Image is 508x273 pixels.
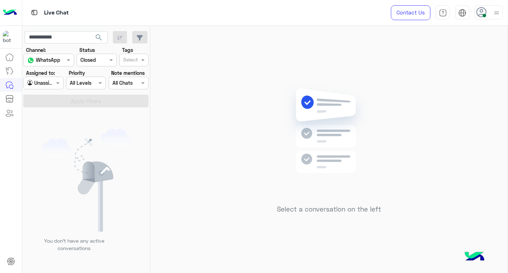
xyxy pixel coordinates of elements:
[38,237,110,252] p: You don’t have any active conversations
[26,69,55,77] label: Assigned to:
[122,56,138,65] div: Select
[122,46,133,54] label: Tags
[42,129,131,232] img: empty users
[95,33,103,42] span: search
[44,8,69,18] p: Live Chat
[3,31,16,43] img: 1403182699927242
[439,9,447,17] img: tab
[26,46,46,54] label: Channel:
[23,95,149,107] button: Apply Filters
[436,5,450,20] a: tab
[278,83,380,200] img: no messages
[462,245,487,269] img: hulul-logo.png
[79,46,95,54] label: Status
[69,69,85,77] label: Priority
[492,8,501,17] img: profile
[391,5,430,20] a: Contact Us
[30,8,39,17] img: tab
[3,5,17,20] img: Logo
[277,205,381,213] h5: Select a conversation on the left
[90,31,108,46] button: search
[111,69,145,77] label: Note mentions
[458,9,466,17] img: tab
